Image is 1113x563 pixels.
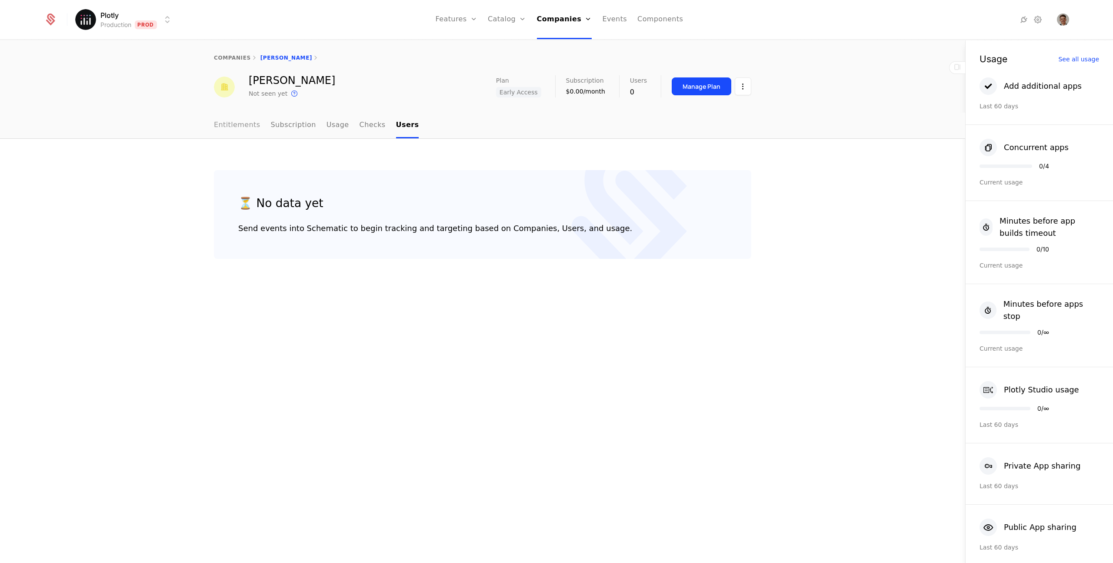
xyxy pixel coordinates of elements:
[1033,14,1043,25] a: Settings
[1057,13,1069,26] img: Erik Moore
[980,139,1069,156] button: Concurrent apps
[214,113,419,138] ul: Choose Sub Page
[980,420,1099,429] div: Last 60 days
[214,55,251,61] a: companies
[396,113,419,138] a: Users
[980,298,1099,322] button: Minutes before apps stop
[496,87,541,97] span: Early Access
[100,10,119,20] span: Plotly
[980,457,1080,475] button: Private App sharing
[238,222,632,235] div: Send events into Schematic to begin tracking and targeting based on Companies, Users, and usage.
[214,77,235,97] img: Nathan Drezner
[1004,141,1069,154] div: Concurrent apps
[735,77,751,95] button: Select action
[1003,298,1099,322] div: Minutes before apps stop
[1057,13,1069,26] button: Open user button
[1004,460,1080,472] div: Private App sharing
[630,77,647,84] span: Users
[566,77,604,84] span: Subscription
[980,381,1079,399] button: Plotly Studio usage
[980,102,1099,111] div: Last 60 days
[1037,329,1049,335] div: 0 / ∞
[1039,163,1049,169] div: 0 / 4
[1037,405,1049,412] div: 0 / ∞
[360,113,386,138] a: Checks
[980,482,1099,490] div: Last 60 days
[630,87,647,97] div: 0
[672,77,731,95] button: Manage Plan
[980,54,1007,64] div: Usage
[980,261,1099,270] div: Current usage
[1058,56,1099,62] div: See all usage
[78,10,173,29] button: Select environment
[1004,384,1079,396] div: Plotly Studio usage
[980,178,1099,187] div: Current usage
[980,543,1099,552] div: Last 60 days
[135,20,157,29] span: Prod
[238,194,323,212] div: ⏳ No data yet
[980,344,1099,353] div: Current usage
[566,87,605,96] div: $0.00/month
[327,113,349,138] a: Usage
[75,9,96,30] img: Plotly
[249,75,335,86] div: [PERSON_NAME]
[1019,14,1029,25] a: Integrations
[1004,80,1082,92] div: Add additional apps
[1036,246,1049,252] div: 0 / 10
[271,113,316,138] a: Subscription
[214,113,751,138] nav: Main
[683,82,720,91] div: Manage Plan
[100,20,131,29] div: Production
[980,519,1076,536] button: Public App sharing
[980,215,1099,239] button: Minutes before app builds timeout
[496,77,509,84] span: Plan
[249,89,287,98] div: Not seen yet
[1004,521,1076,533] div: Public App sharing
[214,113,260,138] a: Entitlements
[980,77,1082,95] button: Add additional apps
[1000,215,1099,239] div: Minutes before app builds timeout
